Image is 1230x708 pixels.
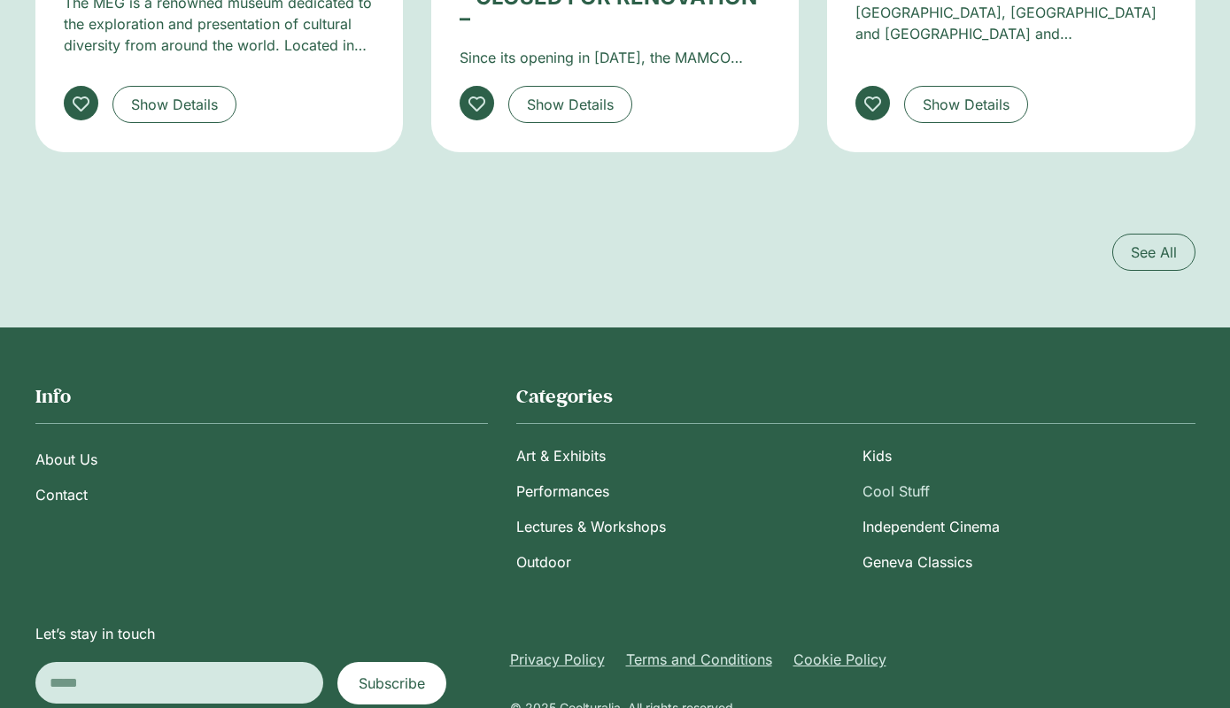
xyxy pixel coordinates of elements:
[460,47,770,68] p: Since its opening in [DATE], the MAMCO Geneva (Musée d’art moderne et contemporain) has staged 45...
[510,649,605,670] a: Privacy Policy
[626,649,772,670] a: Terms and Conditions
[863,509,1195,544] a: Independent Cinema
[1131,242,1177,263] span: See All
[923,94,1010,115] span: Show Details
[1112,234,1195,271] a: See All
[516,438,848,473] a: Art & Exhibits
[793,649,886,670] a: Cookie Policy
[863,438,1195,473] a: Kids
[863,473,1195,509] a: Cool Stuff
[527,94,614,115] span: Show Details
[35,442,488,477] a: About Us
[131,94,218,115] span: Show Details
[516,509,848,544] a: Lectures & Workshops
[35,662,446,704] form: New Form
[516,473,848,509] a: Performances
[35,384,488,409] h2: Info
[510,649,1195,670] nav: Menu
[35,623,492,644] p: Let’s stay in touch
[112,86,236,123] a: Show Details
[904,86,1028,123] a: Show Details
[35,477,488,512] a: Contact
[516,544,848,580] a: Outdoor
[863,544,1195,580] a: Geneva Classics
[337,662,446,704] button: Subscribe
[516,384,1195,409] h2: Categories
[508,86,632,123] a: Show Details
[516,438,1195,580] nav: Menu
[359,673,425,694] span: Subscribe
[35,442,488,512] nav: Menu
